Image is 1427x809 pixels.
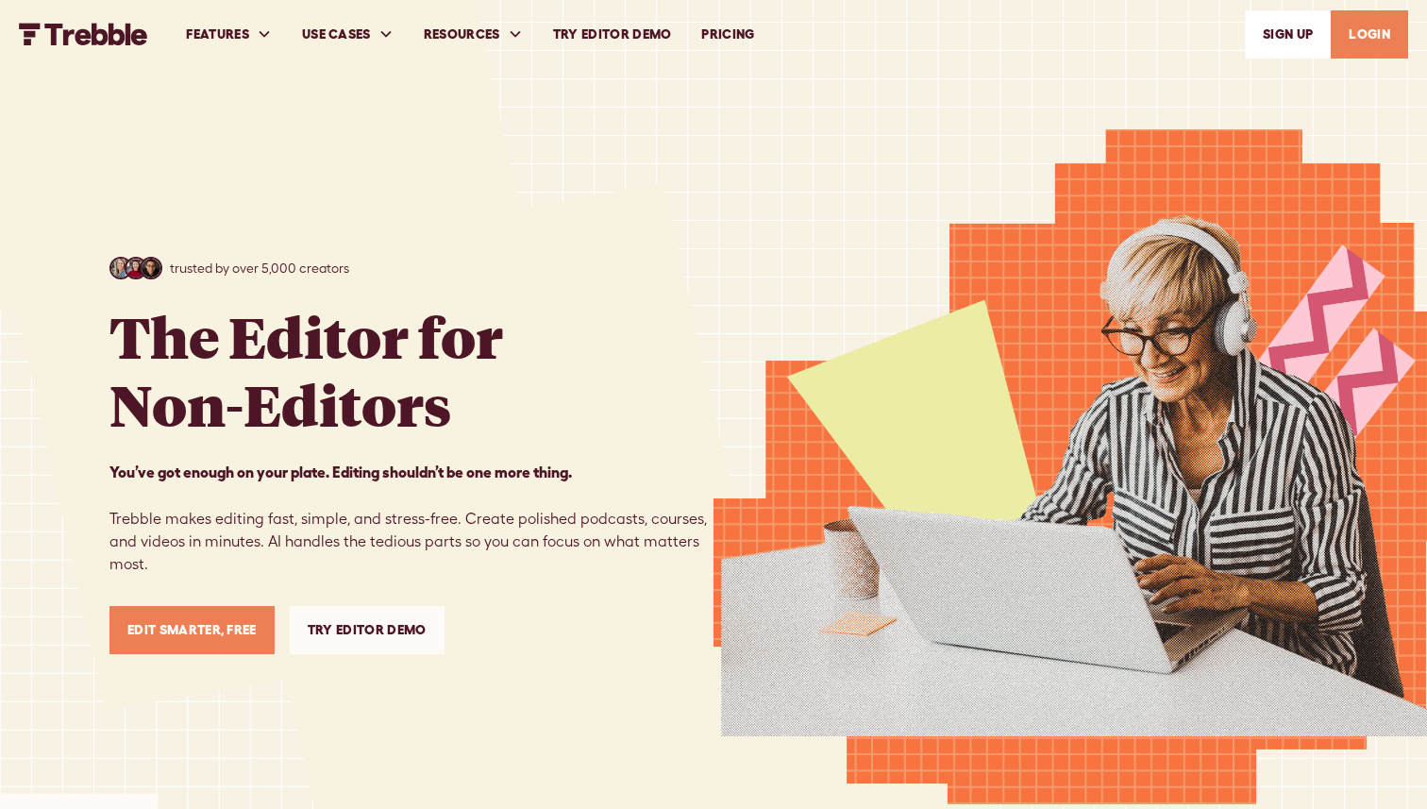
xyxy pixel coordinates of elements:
div: FEATURES [186,25,249,44]
p: trusted by over 5,000 creators [170,259,349,278]
img: Trebble FM Logo [19,23,148,45]
a: PRICING [686,2,769,67]
div: RESOURCES [424,25,500,44]
div: RESOURCES [409,2,538,67]
a: LOGIN [1331,10,1408,59]
a: SIGn UP [1245,10,1331,59]
a: Try Editor Demo [538,2,687,67]
p: Trebble makes editing fast, simple, and stress-free. Create polished podcasts, courses, and video... [109,461,713,576]
div: USE CASES [287,2,409,67]
div: USE CASES [302,25,371,44]
a: Edit Smarter, Free [109,606,275,654]
strong: You’ve got enough on your plate. Editing shouldn’t be one more thing. ‍ [109,463,572,480]
a: home [19,23,148,45]
h1: The Editor for Non-Editors [109,302,503,438]
a: Try Editor Demo [290,606,445,654]
div: FEATURES [171,2,287,67]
